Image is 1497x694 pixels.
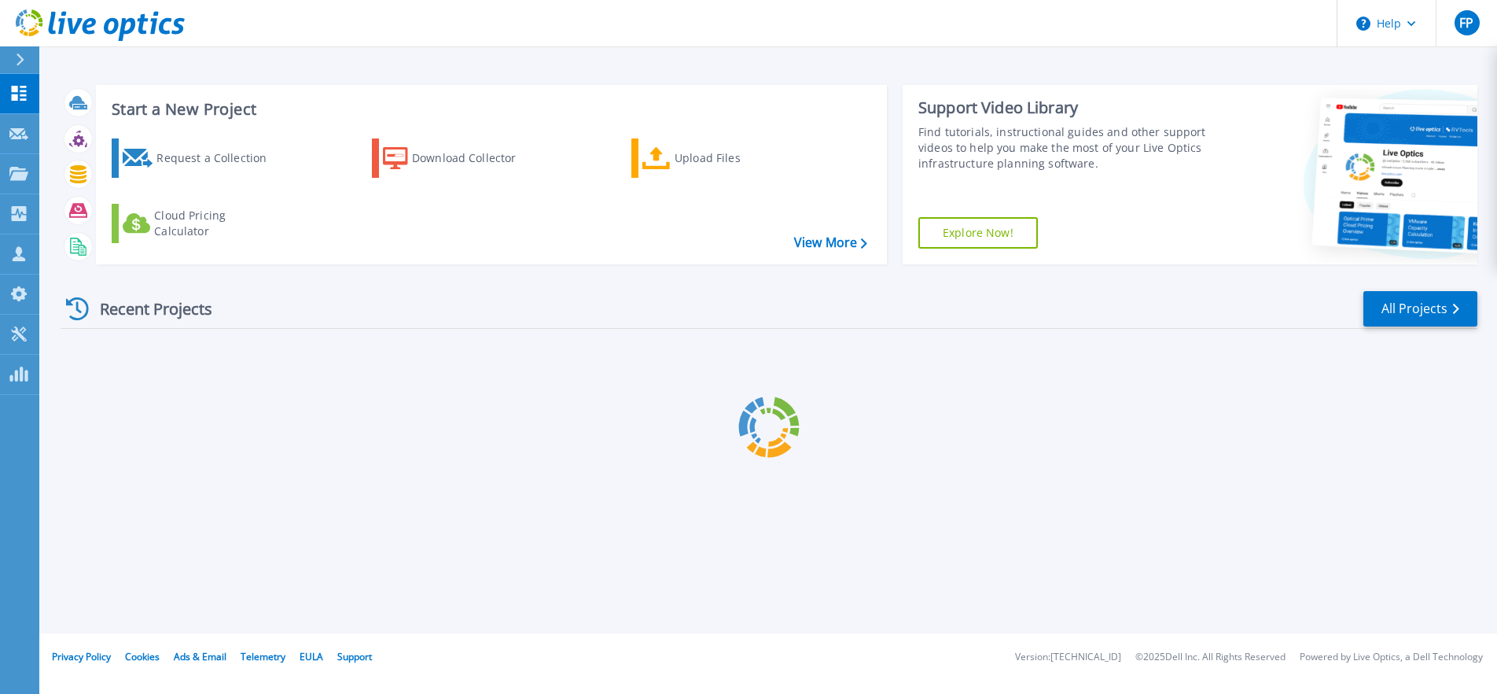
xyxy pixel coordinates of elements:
[174,650,226,663] a: Ads & Email
[918,98,1211,118] div: Support Video Library
[154,208,280,239] div: Cloud Pricing Calculator
[1363,291,1477,327] a: All Projects
[156,142,282,174] div: Request a Collection
[1300,652,1483,663] li: Powered by Live Optics, a Dell Technology
[112,138,287,178] a: Request a Collection
[412,142,538,174] div: Download Collector
[918,124,1211,172] div: Find tutorials, instructional guides and other support videos to help you make the most of your L...
[631,138,807,178] a: Upload Files
[794,235,867,250] a: View More
[125,650,160,663] a: Cookies
[372,138,547,178] a: Download Collector
[61,290,234,328] div: Recent Projects
[112,204,287,243] a: Cloud Pricing Calculator
[300,650,323,663] a: EULA
[918,217,1038,249] a: Explore Now!
[112,101,866,118] h3: Start a New Project
[1015,652,1121,663] li: Version: [TECHNICAL_ID]
[675,142,800,174] div: Upload Files
[52,650,111,663] a: Privacy Policy
[1459,17,1473,29] span: FP
[1135,652,1286,663] li: © 2025 Dell Inc. All Rights Reserved
[337,650,372,663] a: Support
[241,650,285,663] a: Telemetry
